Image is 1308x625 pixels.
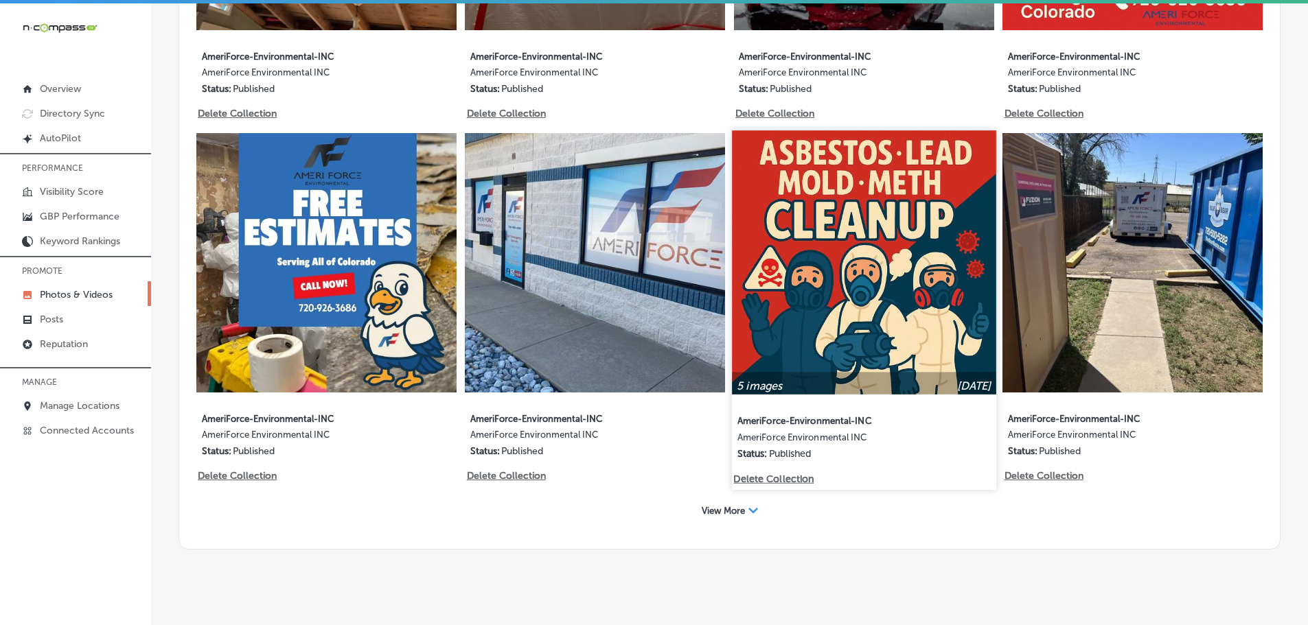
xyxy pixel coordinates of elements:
p: Published [233,445,275,457]
label: AmeriForce Environmental INC [202,429,398,445]
p: Status: [202,83,231,95]
label: AmeriForce Environmental INC [202,67,398,83]
p: Published [768,447,811,459]
p: Overview [40,83,81,95]
p: Status: [470,445,500,457]
label: AmeriForce-Environmental-INC [202,405,398,429]
p: Published [233,83,275,95]
p: Status: [470,83,500,95]
p: Delete Collection [735,108,813,119]
p: Delete Collection [198,108,275,119]
p: Status: [1008,445,1037,457]
p: [DATE] [957,379,991,392]
label: AmeriForce-Environmental-INC [739,43,935,67]
p: Photos & Videos [40,289,113,300]
p: 5 images [737,379,782,392]
p: Delete Collection [467,108,544,119]
img: Collection thumbnail [732,130,996,394]
p: Delete Collection [198,470,275,482]
p: Manage Locations [40,400,119,412]
p: Reputation [40,338,88,350]
img: Collection thumbnail [196,133,457,393]
p: GBP Performance [40,211,119,222]
span: View More [702,506,745,516]
label: AmeriForce Environmental INC [737,432,937,447]
p: Connected Accounts [40,425,134,436]
img: Collection thumbnail [1002,133,1263,393]
label: AmeriForce Environmental INC [739,67,935,83]
label: AmeriForce-Environmental-INC [202,43,398,67]
label: AmeriForce-Environmental-INC [470,43,667,67]
p: Status: [202,445,231,457]
p: Delete Collection [1005,470,1082,482]
img: Collection thumbnail [465,133,725,393]
label: AmeriForce-Environmental-INC [1008,405,1204,429]
p: Directory Sync [40,108,105,119]
label: AmeriForce-Environmental-INC [737,407,937,432]
label: AmeriForce-Environmental-INC [1008,43,1204,67]
p: Published [1039,83,1081,95]
label: AmeriForce-Environmental-INC [470,405,667,429]
p: Published [501,445,543,457]
label: AmeriForce Environmental INC [1008,429,1204,445]
label: AmeriForce Environmental INC [1008,67,1204,83]
p: Status: [737,447,768,459]
p: Delete Collection [733,473,812,484]
p: Published [501,83,543,95]
label: AmeriForce Environmental INC [470,67,667,83]
p: AutoPilot [40,132,81,144]
label: AmeriForce Environmental INC [470,429,667,445]
p: Status: [739,83,768,95]
img: 660ab0bf-5cc7-4cb8-ba1c-48b5ae0f18e60NCTV_CLogo_TV_Black_-500x88.png [22,21,97,34]
p: Published [1039,445,1081,457]
p: Keyword Rankings [40,235,120,247]
p: Delete Collection [467,470,544,482]
p: Status: [1008,83,1037,95]
p: Visibility Score [40,186,104,198]
p: Delete Collection [1005,108,1082,119]
p: Published [770,83,812,95]
p: Posts [40,314,63,325]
